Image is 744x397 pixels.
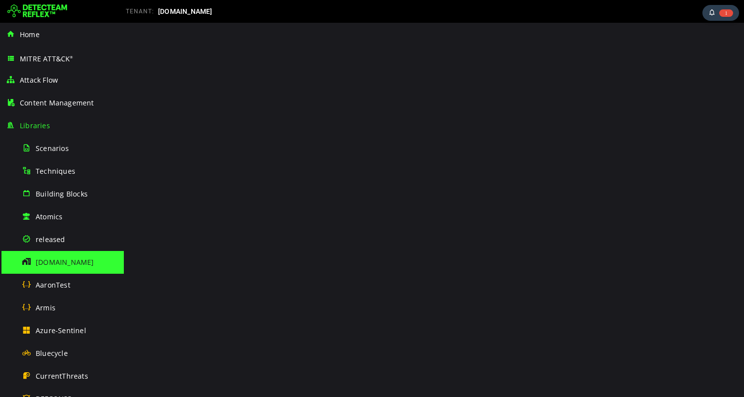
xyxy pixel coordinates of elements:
[20,75,58,85] span: Attack Flow
[126,8,154,15] span: TENANT:
[36,326,86,335] span: Azure-Sentinel
[36,257,94,267] span: [DOMAIN_NAME]
[719,9,733,17] span: 1
[158,7,213,15] span: [DOMAIN_NAME]
[20,54,73,63] span: MITRE ATT&CK
[36,303,55,312] span: Armis
[20,30,40,39] span: Home
[36,189,88,198] span: Building Blocks
[36,144,69,153] span: Scenarios
[36,212,62,221] span: Atomics
[702,5,739,21] div: Task Notifications
[36,235,65,244] span: released
[36,348,68,358] span: Bluecycle
[20,121,50,130] span: Libraries
[36,280,70,290] span: AaronTest
[7,3,67,19] img: Detecteam logo
[36,166,75,176] span: Techniques
[36,371,88,381] span: CurrentThreats
[70,55,73,59] sup: ®
[20,98,94,107] span: Content Management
